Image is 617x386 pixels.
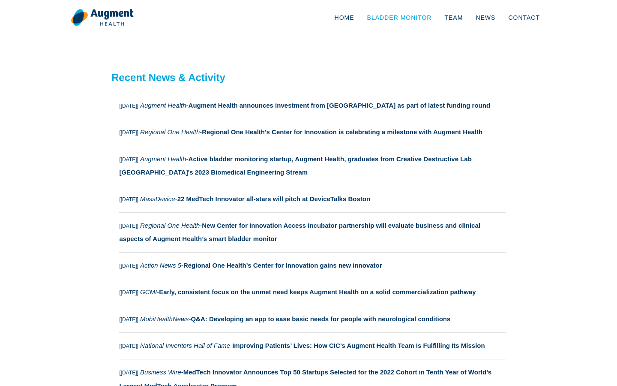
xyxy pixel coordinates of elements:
[71,9,134,27] img: logo
[119,196,138,202] small: [[DATE]]
[119,157,138,163] small: [[DATE]]
[119,263,138,269] small: [[DATE]]
[140,222,200,229] i: Regional One Health
[361,3,438,32] a: Bladder Monitor
[502,3,546,32] a: Contact
[119,279,506,305] a: [[DATE]] GCMI-Early, consistent focus on the unmet need keeps Augment Health on a solid commercia...
[438,3,469,32] a: Team
[140,342,230,349] i: National Inventors Hall of Fame
[140,155,186,163] i: Augment Health
[119,317,138,323] small: [[DATE]]
[140,195,175,202] i: MassDevice
[119,213,506,252] a: [[DATE]] Regional One Health-New Center for Innovation Access Incubator partnership will evaluate...
[119,93,506,119] a: [[DATE]] Augment Health-Augment Health announces investment from [GEOGRAPHIC_DATA] as part of lat...
[140,102,186,109] i: Augment Health
[177,195,370,202] strong: 22 MedTech Innovator all-stars will pitch at DeviceTalks Boston
[119,103,138,109] small: [[DATE]]
[140,128,200,136] i: Regional One Health
[189,102,491,109] strong: Augment Health announces investment from [GEOGRAPHIC_DATA] as part of latest funding round
[328,3,361,32] a: Home
[119,146,506,186] a: [[DATE]] Augment Health-Active bladder monitoring startup, Augment Health, graduates from Creativ...
[159,288,476,296] strong: Early, consistent focus on the unmet need keeps Augment Health on a solid commercialization pathway
[140,315,189,323] i: MobiHealthNews
[119,119,506,145] a: [[DATE]] Regional One Health-Regional One Health’s Center for Innovation is celebrating a milesto...
[111,72,506,84] h2: Recent News & Activity
[119,306,506,332] a: [[DATE]] MobiHealthNews-Q&A: Developing an app to ease basic needs for people with neurological c...
[469,3,502,32] a: News
[119,370,138,376] small: [[DATE]]
[119,289,138,296] small: [[DATE]]
[119,343,138,349] small: [[DATE]]
[191,315,450,323] strong: Q&A: Developing an app to ease basic needs for people with neurological conditions
[119,333,506,359] a: [[DATE]] National Inventors Hall of Fame-Improving Patients’ Lives: How CIC’s Augment Health Team...
[119,186,506,212] a: [[DATE]] MassDevice-22 MedTech Innovator all-stars will pitch at DeviceTalks Boston
[119,155,471,176] strong: Active bladder monitoring startup, Augment Health, graduates from Creative Destructive Lab [GEOGR...
[140,262,181,269] i: Action News 5
[119,130,138,136] small: [[DATE]]
[183,262,382,269] strong: Regional One Health’s Center for Innovation gains new innovator
[119,253,506,279] a: [[DATE]] Action News 5-Regional One Health’s Center for Innovation gains new innovator
[140,288,157,296] i: GCMI
[119,222,480,242] strong: New Center for Innovation Access Incubator partnership will evaluate business and clinical aspect...
[119,223,138,229] small: [[DATE]]
[232,342,485,349] strong: Improving Patients’ Lives: How CIC’s Augment Health Team Is Fulfilling Its Mission
[202,128,482,136] strong: Regional One Health’s Center for Innovation is celebrating a milestone with Augment Health
[140,368,181,376] i: Business Wire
